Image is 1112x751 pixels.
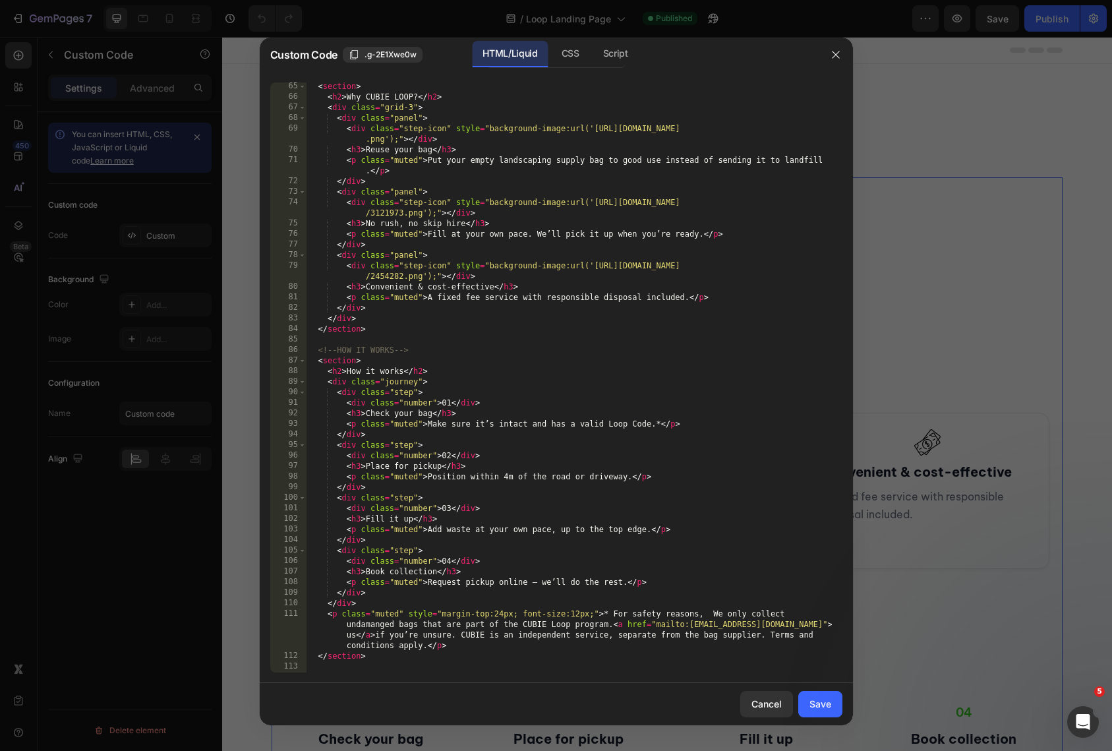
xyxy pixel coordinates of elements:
[270,398,307,408] div: 91
[270,408,307,419] div: 92
[270,672,307,682] div: 114
[66,122,122,134] div: Custom Code
[270,387,307,398] div: 90
[1067,706,1099,738] iframe: Intercom live chat
[270,366,307,376] div: 88
[809,697,831,711] div: Save
[76,666,221,686] div: 01
[270,102,307,113] div: 67
[270,250,307,260] div: 78
[270,471,307,482] div: 98
[63,180,827,212] h1: Reuse your bulk bag with
[270,482,307,493] div: 99
[471,694,616,710] h3: Fill it up
[270,92,307,102] div: 66
[270,282,307,292] div: 80
[270,419,307,429] div: 93
[270,535,307,545] div: 104
[270,376,307,387] div: 89
[270,556,307,566] div: 106
[270,461,307,471] div: 97
[270,587,307,598] div: 109
[270,47,337,63] span: Custom Code
[551,41,590,67] div: CSS
[270,493,307,503] div: 100
[63,334,827,357] h2: Why CUBIE LOOP?
[270,598,307,609] div: 110
[270,155,307,176] div: 71
[270,123,307,144] div: 69
[270,566,307,577] div: 107
[270,345,307,355] div: 86
[1094,686,1105,697] span: 5
[270,524,307,535] div: 103
[270,651,307,661] div: 112
[339,427,551,443] h3: No rush, no skip hire
[270,514,307,524] div: 102
[79,451,291,505] p: Put your empty landscaping supply bag to good use instead of sending it to landfill.
[79,427,291,443] h3: Reuse your bag
[270,313,307,324] div: 83
[270,577,307,587] div: 108
[270,187,307,197] div: 73
[270,450,307,461] div: 96
[76,694,221,710] h3: Check your bag
[270,292,307,303] div: 81
[376,179,533,211] span: CUBIE LOOP
[270,113,307,123] div: 68
[274,666,419,686] div: 02
[270,609,307,651] div: 111
[270,334,307,345] div: 85
[270,229,307,239] div: 76
[270,324,307,334] div: 84
[740,691,793,717] button: Cancel
[669,666,814,686] div: 04
[270,440,307,450] div: 95
[270,239,307,250] div: 77
[599,451,811,487] p: A fixed fee service with responsible disposal included.
[472,41,548,67] div: HTML/Liquid
[270,355,307,366] div: 87
[751,697,782,711] div: Cancel
[593,41,639,67] div: Script
[270,176,307,187] div: 72
[270,218,307,229] div: 75
[339,451,551,487] p: Fill at your own pace. We’ll pick it up when you’re ready.
[274,694,419,710] h3: Place for pickup
[270,260,307,282] div: 79
[365,49,417,61] span: .g-2E1Xwe0w
[270,303,307,313] div: 82
[270,144,307,155] div: 70
[63,611,827,634] h2: How it works
[343,47,423,63] button: .g-2E1Xwe0w
[270,503,307,514] div: 101
[270,197,307,218] div: 74
[599,427,811,443] h3: Convenient & cost-effective
[63,227,827,245] p: A smart, flexible way to turn your empty supply bag into a re-usable skip bag.
[798,691,842,717] button: Save
[270,81,307,92] div: 65
[669,694,814,710] h3: Book collection
[57,101,136,140] img: gempages_521827635483902731-612fdf93-0e0b-482f-bd47-600376fb7195.png
[270,429,307,440] div: 94
[471,666,616,686] div: 03
[270,661,307,672] div: 113
[270,545,307,556] div: 105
